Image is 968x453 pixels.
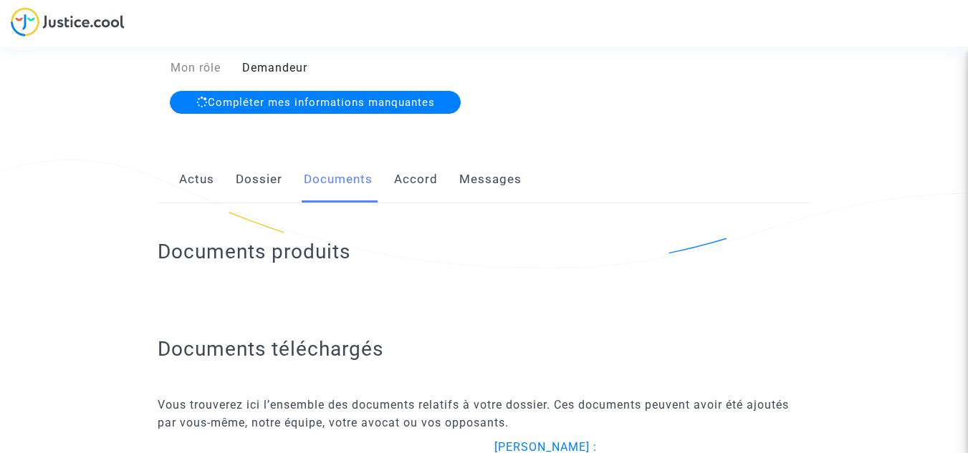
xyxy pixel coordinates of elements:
a: Dossier [236,156,282,203]
a: Documents [304,156,373,203]
span: Vous trouverez ici l’ensemble des documents relatifs à votre dossier. Ces documents peuvent avoir... [158,398,789,429]
a: Accord [394,156,438,203]
div: Mon rôle [147,59,231,77]
span: Compléter mes informations manquantes [208,96,435,109]
h2: Documents produits [158,239,810,264]
h2: Documents téléchargés [158,336,810,361]
a: Messages [459,156,522,203]
a: Actus [179,156,214,203]
div: Demandeur [231,59,484,77]
img: jc-logo.svg [11,7,125,36]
